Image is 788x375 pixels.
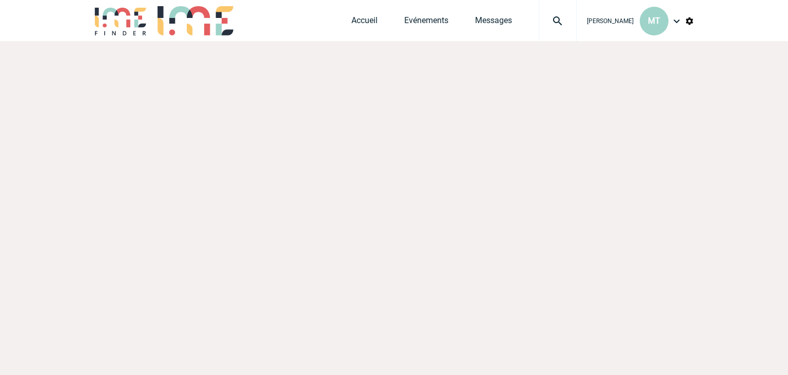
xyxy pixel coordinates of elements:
[648,16,660,26] span: MT
[587,17,634,25] span: [PERSON_NAME]
[475,15,512,30] a: Messages
[404,15,448,30] a: Evénements
[94,6,147,35] img: IME-Finder
[351,15,378,30] a: Accueil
